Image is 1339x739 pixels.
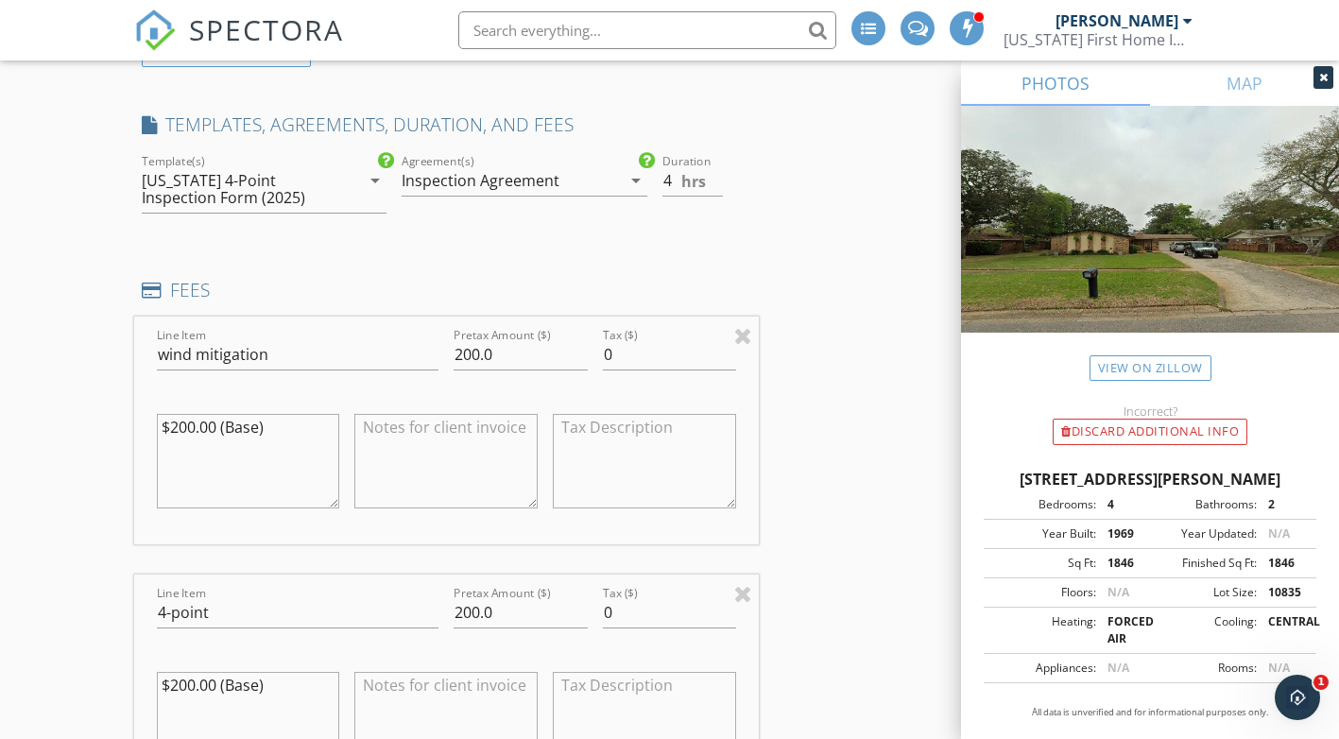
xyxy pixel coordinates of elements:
div: [PERSON_NAME] [1056,11,1178,30]
span: SPECTORA [189,9,344,49]
h4: FEES [142,278,751,302]
a: View on Zillow [1090,355,1211,381]
div: Bedrooms: [989,496,1096,513]
div: Inspection Agreement [402,172,559,189]
input: 0.0 [662,165,723,197]
div: CENTRAL [1257,613,1311,647]
div: 4 [1096,496,1150,513]
span: 1 [1313,675,1329,690]
img: streetview [961,106,1339,378]
p: All data is unverified and for informational purposes only. [984,706,1316,719]
div: Cooling: [1150,613,1257,647]
div: Appliances: [989,660,1096,677]
div: 2 [1257,496,1311,513]
input: Search everything... [458,11,836,49]
span: N/A [1268,525,1290,541]
div: Heating: [989,613,1096,647]
div: Florida First Home Inspections [1004,30,1193,49]
div: 1846 [1257,555,1311,572]
div: Sq Ft: [989,555,1096,572]
div: [STREET_ADDRESS][PERSON_NAME] [984,468,1316,490]
img: The Best Home Inspection Software - Spectora [134,9,176,51]
div: Discard Additional info [1053,419,1247,445]
div: 10835 [1257,584,1311,601]
iframe: Intercom live chat [1275,675,1320,720]
i: arrow_drop_down [625,169,647,192]
div: Lot Size: [1150,584,1257,601]
div: 1846 [1096,555,1150,572]
div: Floors: [989,584,1096,601]
div: 1969 [1096,525,1150,542]
div: Incorrect? [961,404,1339,419]
div: Year Updated: [1150,525,1257,542]
div: Year Built: [989,525,1096,542]
div: Finished Sq Ft: [1150,555,1257,572]
h4: TEMPLATES, AGREEMENTS, DURATION, AND FEES [142,112,751,137]
span: N/A [1268,660,1290,676]
div: Rooms: [1150,660,1257,677]
span: N/A [1107,660,1129,676]
i: arrow_drop_down [364,169,386,192]
div: [US_STATE] 4-Point Inspection Form (2025) [142,172,338,206]
a: PHOTOS [961,60,1150,106]
span: N/A [1107,584,1129,600]
div: FORCED AIR [1096,613,1150,647]
a: MAP [1150,60,1339,106]
a: SPECTORA [134,26,344,65]
div: Bathrooms: [1150,496,1257,513]
span: hrs [681,174,706,189]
